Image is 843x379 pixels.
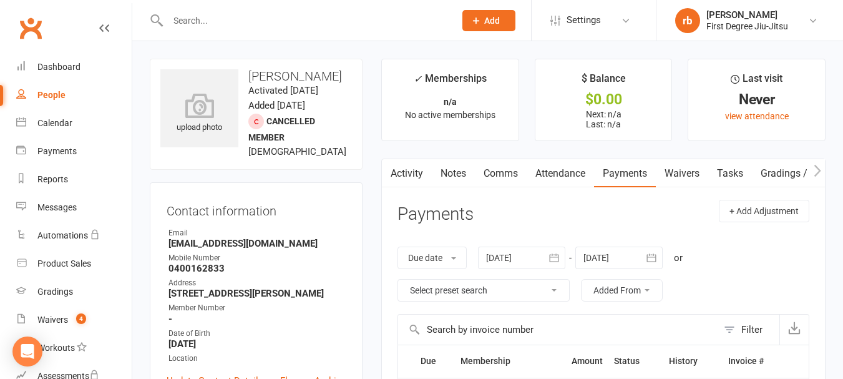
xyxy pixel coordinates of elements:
[248,100,305,111] time: Added [DATE]
[248,85,318,96] time: Activated [DATE]
[37,230,88,240] div: Automations
[16,278,132,306] a: Gradings
[398,315,718,345] input: Search by invoice number
[37,202,77,212] div: Messages
[699,93,814,106] div: Never
[581,279,663,302] button: Added From
[16,250,132,278] a: Product Sales
[76,313,86,324] span: 4
[475,159,527,188] a: Comms
[567,6,601,34] span: Settings
[708,159,752,188] a: Tasks
[741,322,763,337] div: Filter
[444,97,457,107] strong: n/a
[462,10,515,31] button: Add
[37,343,75,353] div: Workouts
[415,345,455,377] th: Due
[706,9,788,21] div: [PERSON_NAME]
[547,93,661,106] div: $0.00
[168,288,346,299] strong: [STREET_ADDRESS][PERSON_NAME]
[168,252,346,264] div: Mobile Number
[723,345,792,377] th: Invoice #
[168,313,346,325] strong: -
[168,328,346,340] div: Date of Birth
[37,118,72,128] div: Calendar
[37,146,77,156] div: Payments
[706,21,788,32] div: First Degree Jiu-Jitsu
[16,165,132,194] a: Reports
[37,315,68,325] div: Waivers
[16,109,132,137] a: Calendar
[16,53,132,81] a: Dashboard
[16,81,132,109] a: People
[168,227,346,239] div: Email
[248,146,346,157] span: [DEMOGRAPHIC_DATA]
[414,71,487,94] div: Memberships
[547,109,661,129] p: Next: n/a Last: n/a
[12,337,42,367] div: Open Intercom Messenger
[160,69,352,83] h3: [PERSON_NAME]
[168,338,346,350] strong: [DATE]
[16,222,132,250] a: Automations
[414,73,422,85] i: ✓
[656,159,708,188] a: Waivers
[455,345,546,377] th: Membership
[675,8,700,33] div: rb
[674,250,683,265] div: or
[545,345,608,377] th: Amount
[16,137,132,165] a: Payments
[382,159,432,188] a: Activity
[663,345,723,377] th: History
[167,199,346,218] h3: Contact information
[725,111,789,121] a: view attendance
[168,263,346,274] strong: 0400162833
[37,287,73,297] div: Gradings
[484,16,500,26] span: Add
[608,345,663,377] th: Status
[16,306,132,334] a: Waivers 4
[582,71,626,93] div: $ Balance
[168,302,346,314] div: Member Number
[719,200,809,222] button: + Add Adjustment
[15,12,46,44] a: Clubworx
[731,71,782,93] div: Last visit
[527,159,594,188] a: Attendance
[168,277,346,289] div: Address
[16,334,132,362] a: Workouts
[405,110,495,120] span: No active memberships
[397,205,474,224] h3: Payments
[37,62,80,72] div: Dashboard
[16,194,132,222] a: Messages
[160,93,238,134] div: upload photo
[37,174,68,184] div: Reports
[594,159,656,188] a: Payments
[432,159,475,188] a: Notes
[164,12,446,29] input: Search...
[397,247,467,269] button: Due date
[168,238,346,249] strong: [EMAIL_ADDRESS][DOMAIN_NAME]
[718,315,779,345] button: Filter
[37,258,91,268] div: Product Sales
[37,90,66,100] div: People
[168,353,346,365] div: Location
[248,116,315,142] span: Cancelled member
